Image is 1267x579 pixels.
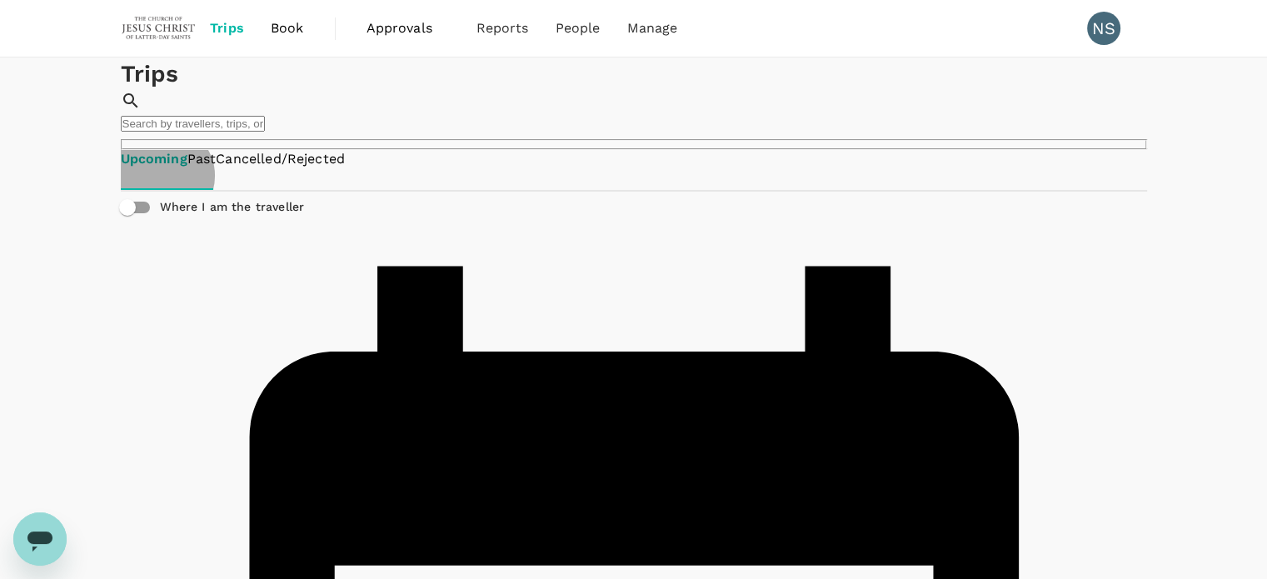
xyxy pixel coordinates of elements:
a: Past [187,150,217,169]
span: People [556,18,601,38]
a: Cancelled/Rejected [216,150,345,169]
span: Trips [210,18,244,38]
h6: Where I am the traveller [160,198,305,217]
div: NS [1087,12,1120,45]
iframe: Button to launch messaging window [13,512,67,566]
span: Reports [476,18,529,38]
span: Approvals [367,18,450,38]
a: Upcoming [121,150,187,169]
span: Book [271,18,304,38]
img: The Malaysian Church of Jesus Christ of Latter-day Saints [121,10,197,47]
input: Search by travellers, trips, or destination, label, team [121,116,265,132]
h1: Trips [121,57,1147,91]
span: Manage [626,18,677,38]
